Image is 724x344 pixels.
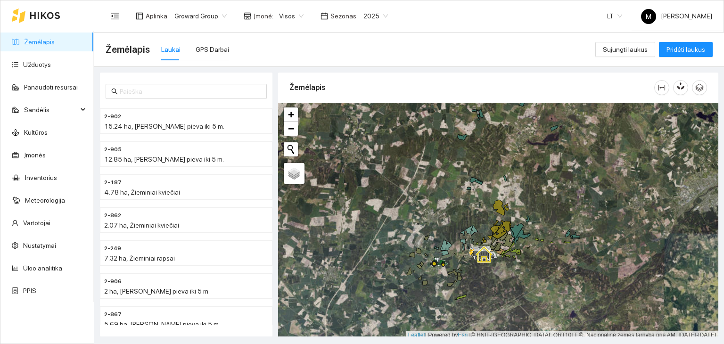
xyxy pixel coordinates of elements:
[120,86,261,97] input: Paieška
[104,145,122,154] span: 2-905
[104,310,122,319] span: 2-867
[284,107,298,122] a: Zoom in
[23,61,51,68] a: Užduotys
[24,129,48,136] a: Kultūros
[284,163,304,184] a: Layers
[244,12,251,20] span: shop
[25,197,65,204] a: Meteorologija
[655,84,669,91] span: column-width
[24,100,78,119] span: Sandėlis
[174,9,227,23] span: Groward Group
[106,42,150,57] span: Žemėlapis
[654,80,669,95] button: column-width
[24,83,78,91] a: Panaudoti resursai
[104,221,179,229] span: 2.07 ha, Žieminiai kviečiai
[595,46,655,53] a: Sujungti laukus
[104,287,210,295] span: 2 ha, [PERSON_NAME] pieva iki 5 m.
[106,7,124,25] button: menu-fold
[104,178,122,187] span: 2-187
[104,112,121,121] span: 2-902
[196,44,229,55] div: GPS Darbai
[469,332,471,338] span: |
[646,9,651,24] span: M
[330,11,358,21] span: Sezonas :
[104,320,220,328] span: 5.69 ha, [PERSON_NAME] pieva iki 5 m.
[284,122,298,136] a: Zoom out
[363,9,388,23] span: 2025
[23,242,56,249] a: Nustatymai
[104,156,224,163] span: 12.85 ha, [PERSON_NAME] pieva iki 5 m.
[254,11,273,21] span: Įmonė :
[104,254,175,262] span: 7.32 ha, Žieminiai rapsai
[111,88,118,95] span: search
[104,277,122,286] span: 2-906
[136,12,143,20] span: layout
[104,188,180,196] span: 4.78 ha, Žieminiai kviečiai
[641,12,712,20] span: [PERSON_NAME]
[288,123,294,134] span: −
[23,219,50,227] a: Vartotojai
[408,332,425,338] a: Leaflet
[23,264,62,272] a: Ūkio analitika
[666,44,705,55] span: Pridėti laukus
[595,42,655,57] button: Sujungti laukus
[607,9,622,23] span: LT
[288,108,294,120] span: +
[289,74,654,101] div: Žemėlapis
[659,42,713,57] button: Pridėti laukus
[104,123,224,130] span: 15.24 ha, [PERSON_NAME] pieva iki 5 m.
[406,331,718,339] div: | Powered by © HNIT-[GEOGRAPHIC_DATA]; ORT10LT ©, Nacionalinė žemės tarnyba prie AM, [DATE]-[DATE]
[24,38,55,46] a: Žemėlapis
[161,44,181,55] div: Laukai
[603,44,648,55] span: Sujungti laukus
[111,12,119,20] span: menu-fold
[321,12,328,20] span: calendar
[458,332,468,338] a: Esri
[146,11,169,21] span: Aplinka :
[23,287,36,295] a: PPIS
[284,142,298,156] button: Initiate a new search
[104,244,121,253] span: 2-249
[279,9,304,23] span: Visos
[25,174,57,181] a: Inventorius
[24,151,46,159] a: Įmonės
[104,211,121,220] span: 2-862
[659,46,713,53] a: Pridėti laukus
